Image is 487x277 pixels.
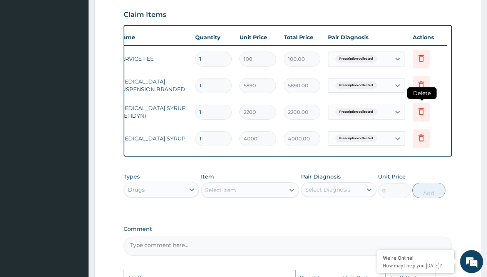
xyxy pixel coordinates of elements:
[378,173,406,180] label: Unit Price
[301,173,341,180] label: Pair Diagnosis
[45,87,106,165] span: We're online!
[236,30,280,45] th: Unit Price
[205,186,236,194] div: Select Item
[124,174,140,180] label: Types
[201,173,214,180] label: Item
[114,74,191,97] td: [MEDICAL_DATA] SUSPENSION BRANDED
[191,30,236,45] th: Quantity
[128,186,145,194] div: Drugs
[305,186,350,194] div: Select Diagnosis
[4,190,147,217] textarea: Type your message and hit 'Enter'
[335,55,377,63] span: Prescription collected
[412,183,445,198] button: Add
[124,11,166,19] h3: Claim Items
[324,30,409,45] th: Pair Diagnosis
[114,100,191,123] td: [MEDICAL_DATA] SYRUP (CETIDYN)
[409,30,447,45] th: Actions
[335,82,377,89] span: Prescription collected
[14,38,31,58] img: d_794563401_company_1708531726252_794563401
[114,30,191,45] th: Name
[383,254,449,261] div: We're Online!
[40,43,129,53] div: Chat with us now
[383,262,449,269] p: How may I help you today?
[114,131,191,146] td: [MEDICAL_DATA] SYRUP
[335,108,377,116] span: Prescription collected
[335,135,377,142] span: Prescription collected
[124,226,452,232] label: Comment
[280,30,324,45] th: Total Price
[114,51,191,67] td: SERVICE FEE
[126,4,145,22] div: Minimize live chat window
[407,87,437,99] span: Delete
